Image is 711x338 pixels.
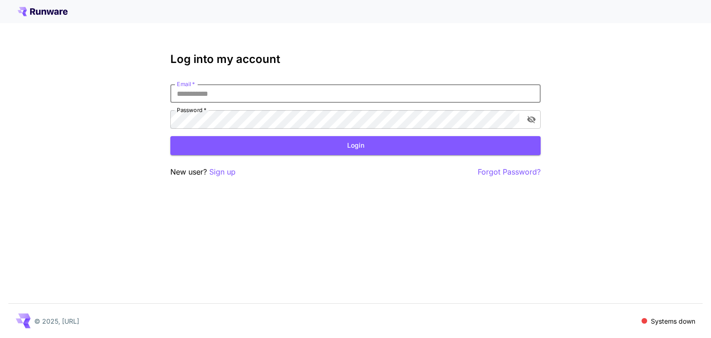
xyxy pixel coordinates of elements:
button: toggle password visibility [523,111,540,128]
p: New user? [170,166,236,178]
button: Sign up [209,166,236,178]
label: Email [177,80,195,88]
button: Login [170,136,541,155]
p: Systems down [651,316,695,326]
p: © 2025, [URL] [34,316,79,326]
button: Forgot Password? [478,166,541,178]
label: Password [177,106,206,114]
h3: Log into my account [170,53,541,66]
